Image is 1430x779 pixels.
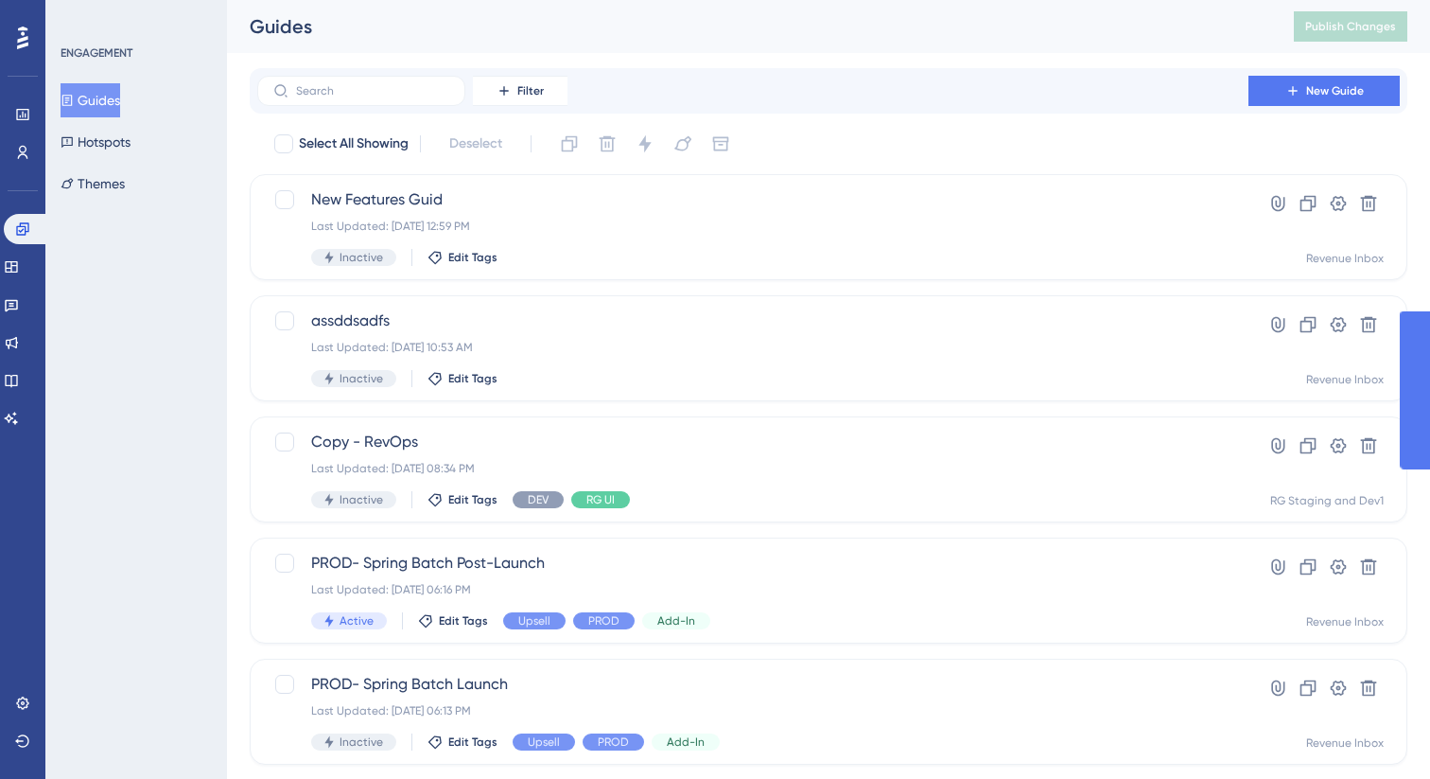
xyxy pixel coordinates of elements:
[449,133,502,155] span: Deselect
[340,371,383,386] span: Inactive
[528,492,549,507] span: DEV
[311,310,1195,332] span: assddsadfs
[61,125,131,159] button: Hotspots
[448,492,497,507] span: Edit Tags
[311,703,1195,718] div: Last Updated: [DATE] 06:13 PM
[61,45,132,61] div: ENGAGEMENT
[1306,735,1384,751] div: Revenue Inbox
[311,340,1195,355] div: Last Updated: [DATE] 10:53 AM
[1294,11,1407,42] button: Publish Changes
[586,492,615,507] span: RG UI
[340,492,383,507] span: Inactive
[517,83,544,98] span: Filter
[1351,704,1407,761] iframe: UserGuiding AI Assistant Launcher
[311,461,1195,476] div: Last Updated: [DATE] 08:34 PM
[340,613,374,629] span: Active
[427,250,497,265] button: Edit Tags
[311,219,1195,234] div: Last Updated: [DATE] 12:59 PM
[311,431,1195,453] span: Copy - RevOps
[528,735,560,750] span: Upsell
[340,735,383,750] span: Inactive
[427,492,497,507] button: Edit Tags
[588,613,619,629] span: PROD
[311,552,1195,575] span: PROD- Spring Batch Post-Launch
[311,582,1195,597] div: Last Updated: [DATE] 06:16 PM
[448,735,497,750] span: Edit Tags
[299,133,409,155] span: Select All Showing
[598,735,629,750] span: PROD
[448,371,497,386] span: Edit Tags
[1248,76,1400,106] button: New Guide
[427,371,497,386] button: Edit Tags
[340,250,383,265] span: Inactive
[427,735,497,750] button: Edit Tags
[311,673,1195,696] span: PROD- Spring Batch Launch
[250,13,1247,40] div: Guides
[657,613,695,629] span: Add-In
[432,127,519,161] button: Deselect
[418,613,488,629] button: Edit Tags
[1305,19,1396,34] span: Publish Changes
[1306,83,1364,98] span: New Guide
[61,83,120,117] button: Guides
[448,250,497,265] span: Edit Tags
[518,613,550,629] span: Upsell
[1306,614,1384,629] div: Revenue Inbox
[1270,493,1384,508] div: RG Staging and Dev1
[667,735,705,750] span: Add-In
[1306,251,1384,266] div: Revenue Inbox
[61,167,125,201] button: Themes
[296,84,449,97] input: Search
[1306,372,1384,387] div: Revenue Inbox
[473,76,567,106] button: Filter
[439,613,488,629] span: Edit Tags
[311,188,1195,211] span: New Features Guid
